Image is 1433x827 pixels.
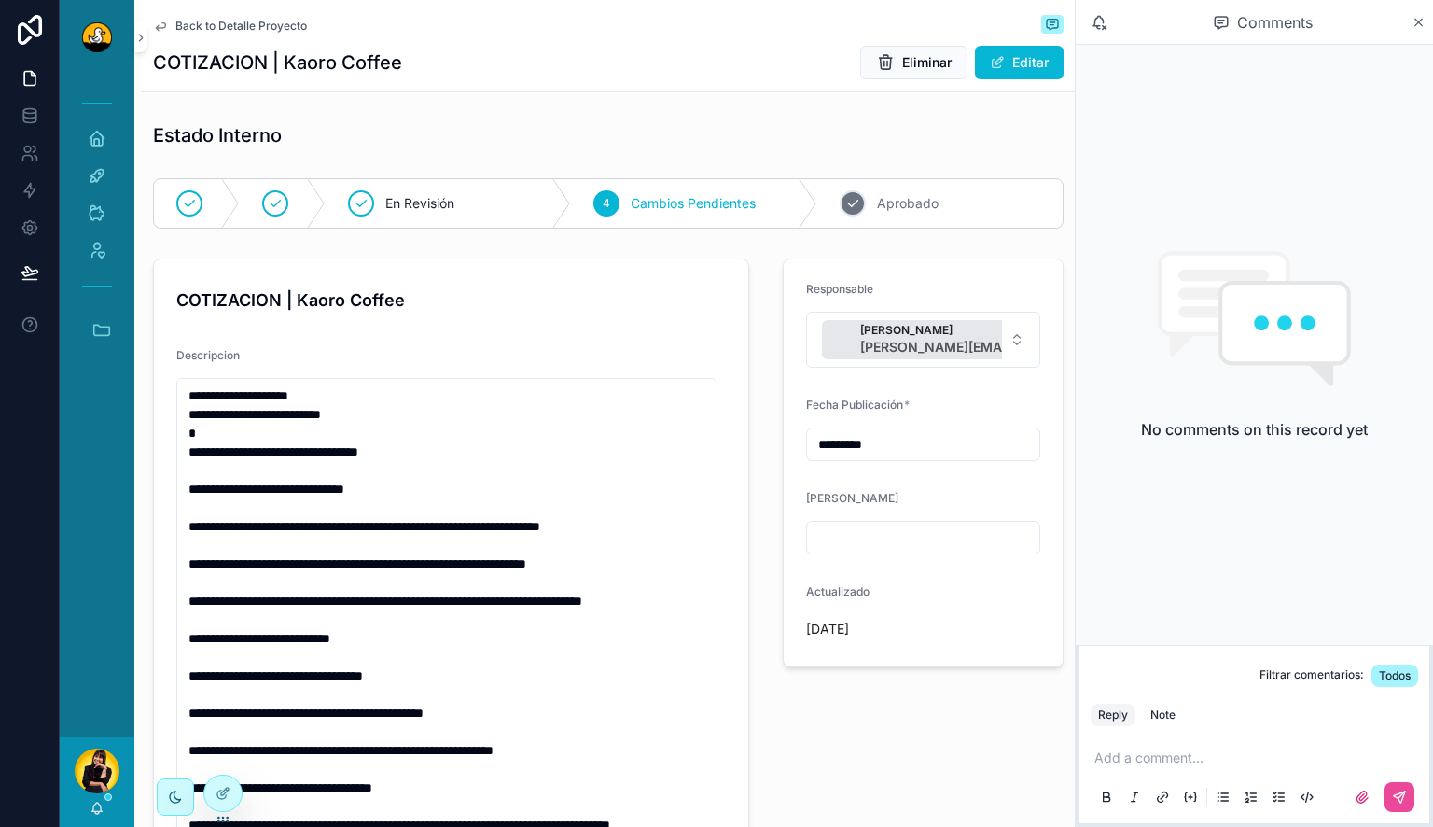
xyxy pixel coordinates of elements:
span: Eliminar [902,53,952,72]
span: Cambios Pendientes [631,194,756,213]
a: Back to Detalle Proyecto [153,19,307,34]
span: Filtrar comentarios: [1259,667,1364,687]
span: [PERSON_NAME] [860,323,1159,338]
h1: COTIZACION | Kaoro Coffee [153,49,402,76]
span: [PERSON_NAME] [806,491,898,505]
button: Unselect 12 [822,320,1186,359]
button: Todos [1371,665,1418,687]
img: App logo [82,22,112,52]
span: Back to Detalle Proyecto [175,19,307,34]
button: Editar [975,46,1064,79]
button: Reply [1091,704,1135,726]
span: Descripcion [176,348,240,362]
button: Eliminar [860,46,967,79]
span: Responsable [806,282,873,296]
h2: No comments on this record yet [1141,418,1368,441]
button: Note [1143,704,1183,726]
div: scrollable content [60,75,134,383]
span: Comments [1237,11,1313,34]
span: Fecha Publicación [806,398,903,412]
div: Note [1150,708,1176,722]
h4: COTIZACION | Kaoro Coffee [176,287,726,313]
span: Aprobado [877,194,939,213]
span: [PERSON_NAME][EMAIL_ADDRESS][PERSON_NAME][DOMAIN_NAME] [860,338,1159,357]
span: Actualizado [806,584,870,598]
h1: Estado Interno [153,122,282,148]
button: Select Button [806,312,1040,368]
span: 4 [603,196,610,211]
p: [DATE] [806,620,849,638]
span: En Revisión [385,194,454,213]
